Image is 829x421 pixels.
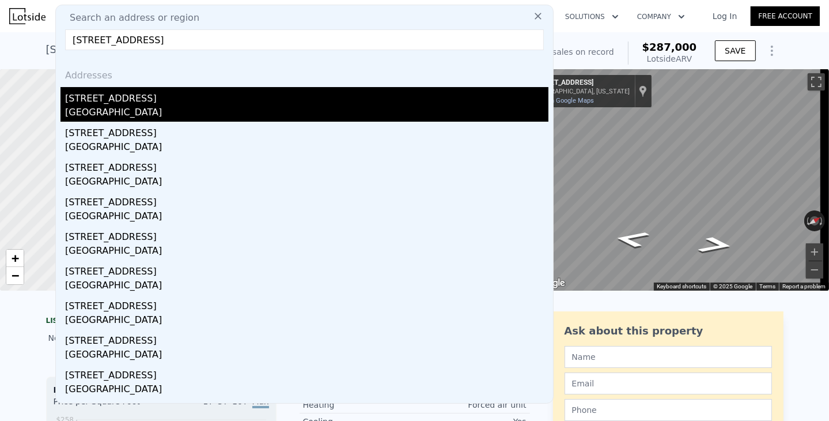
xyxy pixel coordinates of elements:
button: SAVE [715,40,755,61]
button: Show Options [760,39,783,62]
div: Forced air unit [415,399,527,411]
button: Solutions [556,6,628,27]
div: [GEOGRAPHIC_DATA], [US_STATE] [532,88,630,95]
button: Zoom in [806,243,823,261]
div: [GEOGRAPHIC_DATA] [65,175,548,191]
div: LISTING & SALE HISTORY [46,316,277,328]
path: Go Southwest, W Spruce St [599,227,664,251]
button: Reset the view [804,212,826,230]
div: [GEOGRAPHIC_DATA] [65,348,548,364]
div: No sales history record for this property. [46,328,277,348]
div: [STREET_ADDRESS] , [GEOGRAPHIC_DATA] , WA 98837 [46,42,324,58]
div: Houses Median Sale [54,384,269,396]
div: [STREET_ADDRESS] [65,295,548,313]
path: Go Northeast, W Spruce St [683,232,749,257]
div: Price per Square Foot [54,396,161,414]
a: Zoom in [6,250,24,267]
div: [STREET_ADDRESS] [65,156,548,175]
input: Email [565,373,772,394]
div: [GEOGRAPHIC_DATA] [65,279,548,295]
a: Log In [699,10,751,22]
button: Company [628,6,694,27]
button: Toggle fullscreen view [808,73,825,91]
div: [STREET_ADDRESS] [65,191,548,209]
a: Report a problem [782,283,826,290]
div: [STREET_ADDRESS] [65,225,548,244]
div: [GEOGRAPHIC_DATA] [65,244,548,260]
div: [GEOGRAPHIC_DATA] [65,209,548,225]
div: [STREET_ADDRESS] [65,399,548,417]
a: Terms [759,283,775,290]
div: [STREET_ADDRESS] [532,78,630,88]
div: [GEOGRAPHIC_DATA] [65,106,548,122]
input: Phone [565,399,772,421]
div: Street View [527,69,829,291]
div: Map [527,69,829,291]
span: Search an address or region [60,11,199,25]
div: Lotside ARV [642,53,697,65]
input: Name [565,346,772,368]
div: [GEOGRAPHIC_DATA] [65,313,548,329]
span: $287,000 [642,41,697,53]
div: [STREET_ADDRESS] [65,122,548,140]
button: Rotate clockwise [819,210,826,231]
div: [STREET_ADDRESS] [65,260,548,279]
img: Lotside [9,8,46,24]
button: Rotate counterclockwise [804,210,811,231]
input: Enter an address, city, region, neighborhood or zip code [65,29,544,50]
div: [STREET_ADDRESS] [65,364,548,382]
a: Show location on map [639,85,647,97]
div: [GEOGRAPHIC_DATA] [65,382,548,399]
span: + [12,251,19,265]
div: Ask about this property [565,323,772,339]
span: © 2025 Google [713,283,752,290]
div: [STREET_ADDRESS] [65,87,548,106]
button: Zoom out [806,261,823,279]
span: − [12,268,19,283]
a: Zoom out [6,267,24,284]
div: [STREET_ADDRESS] [65,329,548,348]
div: Heating [303,399,415,411]
div: Addresses [60,59,548,87]
a: Free Account [751,6,820,26]
button: Keyboard shortcuts [657,283,706,291]
a: View on Google Maps [532,97,594,104]
div: [GEOGRAPHIC_DATA] [65,140,548,156]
